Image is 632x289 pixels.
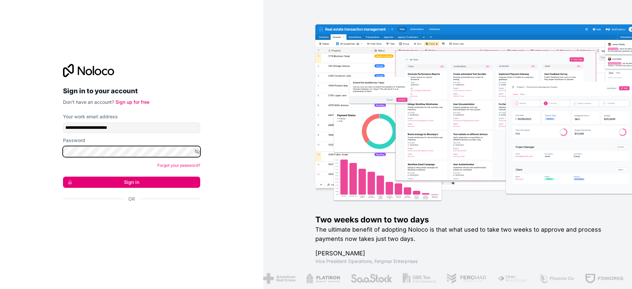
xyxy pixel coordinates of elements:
[63,177,200,188] button: Sign in
[538,273,573,284] img: /assets/phoenix-BREaitsQ.png
[262,273,294,284] img: /assets/american-red-cross-BAupjrZR.png
[63,99,114,105] span: Don't have an account?
[315,249,611,258] h1: [PERSON_NAME]
[401,273,435,284] img: /assets/gbstax-C-GtDUiK.png
[63,113,118,120] label: Your work email address
[315,225,611,244] h2: The ultimate benefit of adopting Noloco is that what used to take two weeks to approve and proces...
[315,215,611,225] h1: Two weeks down to two days
[496,273,527,284] img: /assets/fiera-fwj2N5v4.png
[445,273,486,284] img: /assets/fergmar-CudnrXN5.png
[63,146,200,157] input: Password
[63,137,85,144] label: Password
[315,258,611,265] h1: Vice President Operations , Fergmar Enterprises
[63,85,200,97] h2: Sign in to your account
[584,273,622,284] img: /assets/fdworks-Bi04fVtw.png
[128,196,135,202] span: Or
[60,210,198,224] iframe: Sign in with Google Button
[305,273,339,284] img: /assets/flatiron-C8eUkumj.png
[157,163,200,168] a: Forgot your password?
[63,123,200,133] input: Email address
[115,99,149,105] a: Sign up for free
[349,273,391,284] img: /assets/saastock-C6Zbiodz.png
